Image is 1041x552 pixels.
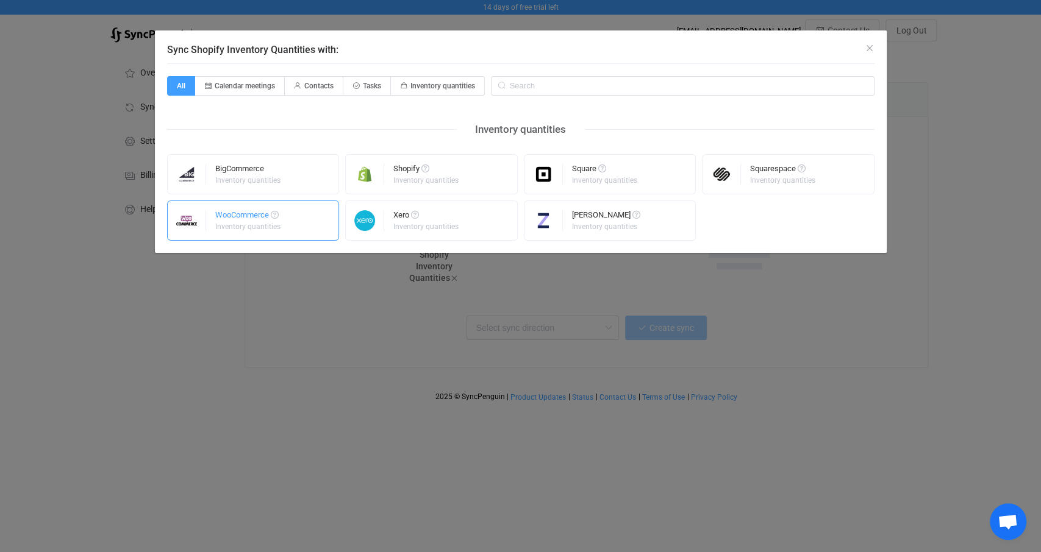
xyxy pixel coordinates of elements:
[572,165,639,177] div: Square
[168,210,206,231] img: woo-commerce.png
[572,223,639,230] div: Inventory quantities
[393,177,459,184] div: Inventory quantities
[750,177,815,184] div: Inventory quantities
[393,211,460,223] div: Xero
[215,177,281,184] div: Inventory quantities
[703,164,741,185] img: squarespace.png
[990,503,1026,540] a: Open chat
[215,165,282,177] div: BigCommerce
[750,165,817,177] div: Squarespace
[572,211,640,223] div: [PERSON_NAME]
[491,76,875,96] input: Search
[524,164,563,185] img: square.png
[346,164,384,185] img: shopify.png
[168,164,206,185] img: big-commerce.png
[572,177,637,184] div: Inventory quantities
[524,210,563,231] img: zettle.png
[155,30,887,253] div: Sync Shopify Inventory Quantities with:
[346,210,384,231] img: xero.png
[167,44,338,55] span: Sync Shopify Inventory Quantities with:
[215,211,282,223] div: WooCommerce
[457,120,584,139] div: Inventory quantities
[393,223,459,230] div: Inventory quantities
[865,43,875,54] button: Close
[393,165,460,177] div: Shopify
[215,223,281,230] div: Inventory quantities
